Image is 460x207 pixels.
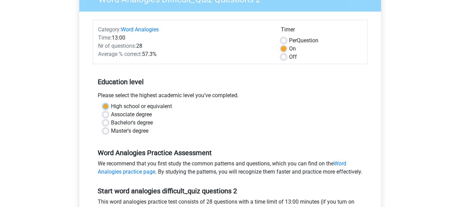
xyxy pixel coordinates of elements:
label: Question [289,36,318,45]
label: Off [289,53,297,61]
div: Timer [281,26,362,36]
h5: Word Analogies Practice Assessment [98,149,363,157]
label: Bachelor's degree [111,119,153,127]
h5: Education level [98,75,363,89]
div: Please select the highest academic level you’ve completed. [93,91,368,102]
div: 57.3% [93,50,276,58]
span: Nr of questions: [98,43,136,49]
label: Associate degree [111,110,152,119]
span: Average % correct: [98,51,142,57]
label: High school or equivalent [111,102,172,110]
span: Category: [98,26,121,33]
div: We recommend that you first study the common patterns and questions, which you can find on the . ... [93,160,368,179]
div: 13:00 [93,34,276,42]
span: Time: [98,34,112,41]
label: On [289,45,296,53]
div: 28 [93,42,276,50]
h5: Start word analogies difficult_quiz questions 2 [98,187,363,195]
span: Per [289,37,297,44]
a: Word Analogies [121,26,159,33]
label: Master's degree [111,127,148,135]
